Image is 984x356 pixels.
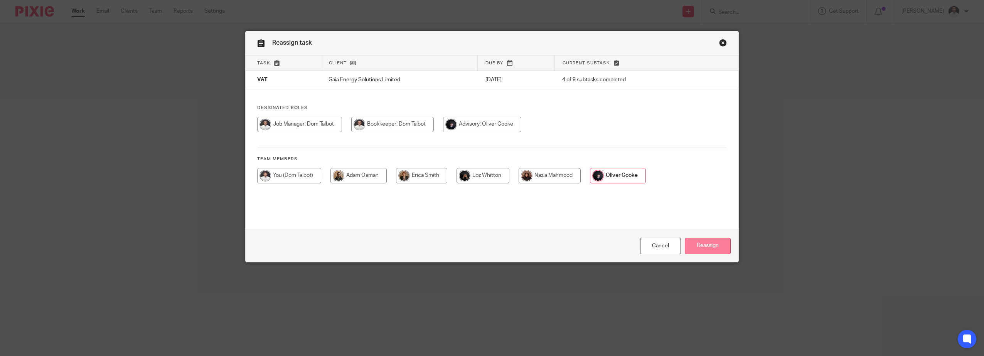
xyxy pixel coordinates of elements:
[485,76,547,84] p: [DATE]
[563,61,610,65] span: Current subtask
[257,61,270,65] span: Task
[329,61,347,65] span: Client
[485,61,503,65] span: Due by
[640,238,681,254] a: Close this dialog window
[554,71,697,89] td: 4 of 9 subtasks completed
[329,76,470,84] p: Gaia Energy Solutions Limited
[257,156,727,162] h4: Team members
[685,238,731,254] input: Reassign
[719,39,727,49] a: Close this dialog window
[272,40,312,46] span: Reassign task
[257,105,727,111] h4: Designated Roles
[257,77,268,83] span: VAT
